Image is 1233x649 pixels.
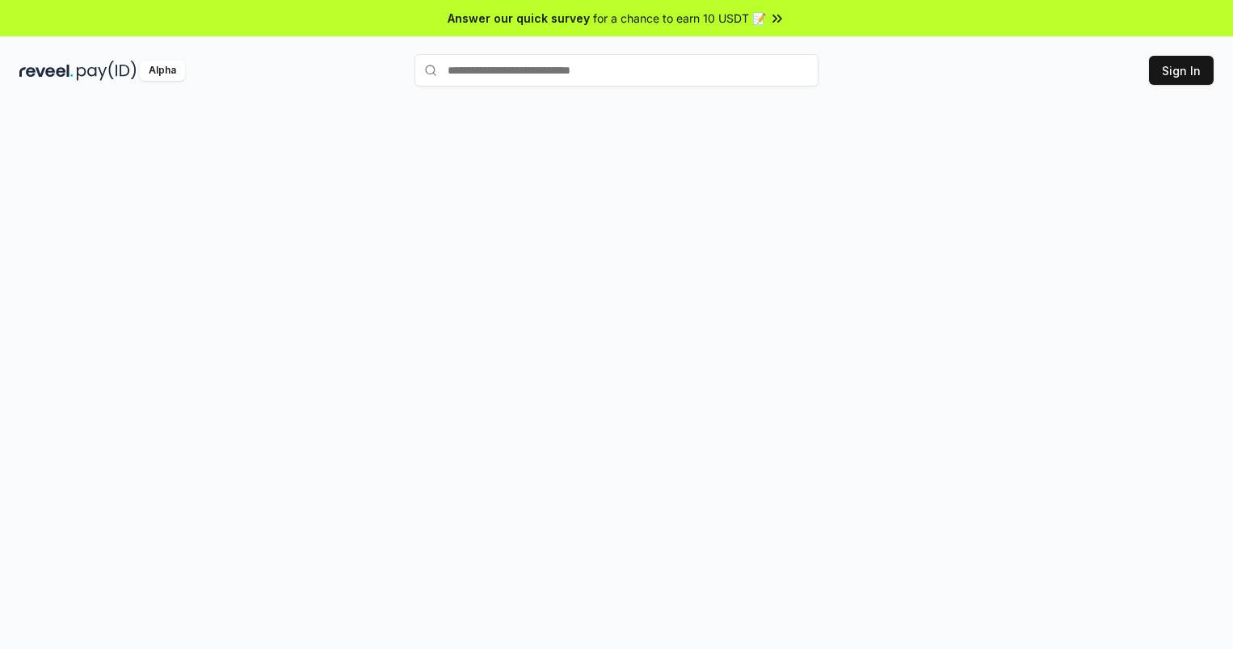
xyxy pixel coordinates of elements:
img: pay_id [77,61,137,81]
span: for a chance to earn 10 USDT 📝 [593,10,766,27]
span: Answer our quick survey [448,10,590,27]
div: Alpha [140,61,185,81]
button: Sign In [1149,56,1214,85]
img: reveel_dark [19,61,74,81]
